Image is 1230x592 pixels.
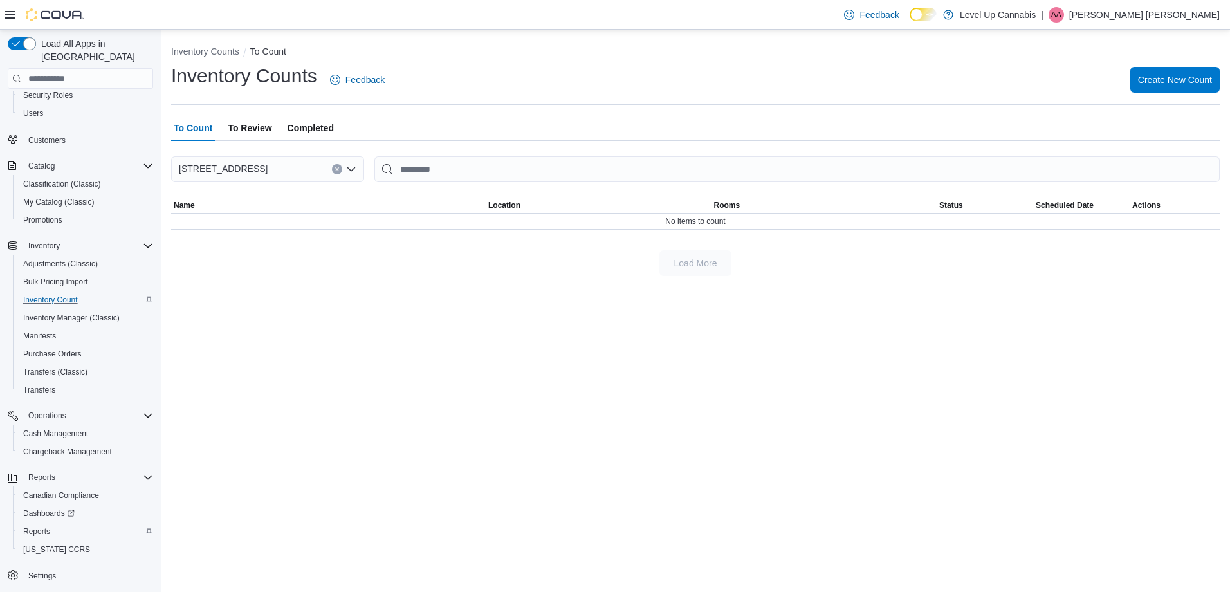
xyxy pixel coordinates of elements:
[23,133,71,148] a: Customers
[23,277,88,287] span: Bulk Pricing Import
[13,345,158,363] button: Purchase Orders
[3,130,158,149] button: Customers
[18,328,153,344] span: Manifests
[910,21,910,22] span: Dark Mode
[23,568,61,584] a: Settings
[18,256,103,272] a: Adjustments (Classic)
[28,571,56,581] span: Settings
[18,176,106,192] a: Classification (Classic)
[23,238,65,254] button: Inventory
[18,212,68,228] a: Promotions
[3,566,158,585] button: Settings
[1138,73,1212,86] span: Create New Count
[171,63,317,89] h1: Inventory Counts
[23,215,62,225] span: Promotions
[937,198,1033,213] button: Status
[18,506,80,521] a: Dashboards
[23,295,78,305] span: Inventory Count
[1130,67,1220,93] button: Create New Count
[839,2,904,28] a: Feedback
[26,8,84,21] img: Cova
[23,331,56,341] span: Manifests
[13,175,158,193] button: Classification (Classic)
[18,292,83,308] a: Inventory Count
[23,508,75,519] span: Dashboards
[374,156,1220,182] input: This is a search bar. After typing your query, hit enter to filter the results lower in the page.
[325,67,390,93] a: Feedback
[13,86,158,104] button: Security Roles
[659,250,731,276] button: Load More
[23,313,120,323] span: Inventory Manager (Classic)
[18,346,153,362] span: Purchase Orders
[18,426,93,441] a: Cash Management
[179,161,268,176] span: [STREET_ADDRESS]
[23,349,82,359] span: Purchase Orders
[18,488,104,503] a: Canadian Compliance
[488,200,520,210] span: Location
[960,7,1036,23] p: Level Up Cannabis
[18,524,55,539] a: Reports
[18,346,87,362] a: Purchase Orders
[18,274,153,290] span: Bulk Pricing Import
[1069,7,1220,23] p: [PERSON_NAME] [PERSON_NAME]
[665,216,725,227] span: No items to count
[23,131,153,147] span: Customers
[18,88,153,103] span: Security Roles
[18,212,153,228] span: Promotions
[18,506,153,521] span: Dashboards
[23,470,153,485] span: Reports
[859,8,899,21] span: Feedback
[18,524,153,539] span: Reports
[1036,200,1094,210] span: Scheduled Date
[23,568,153,584] span: Settings
[1132,200,1161,210] span: Actions
[13,425,158,443] button: Cash Management
[13,104,158,122] button: Users
[711,198,937,213] button: Rooms
[228,115,271,141] span: To Review
[23,385,55,395] span: Transfers
[18,310,153,326] span: Inventory Manager (Classic)
[486,198,711,213] button: Location
[288,115,334,141] span: Completed
[3,468,158,486] button: Reports
[28,161,55,171] span: Catalog
[23,447,112,457] span: Chargeback Management
[18,176,153,192] span: Classification (Classic)
[171,198,486,213] button: Name
[18,194,153,210] span: My Catalog (Classic)
[1051,7,1061,23] span: AA
[18,88,78,103] a: Security Roles
[714,200,740,210] span: Rooms
[13,363,158,381] button: Transfers (Classic)
[18,444,153,459] span: Chargeback Management
[23,197,95,207] span: My Catalog (Classic)
[18,106,153,121] span: Users
[18,328,61,344] a: Manifests
[13,541,158,559] button: [US_STATE] CCRS
[13,309,158,327] button: Inventory Manager (Classic)
[28,411,66,421] span: Operations
[23,526,50,537] span: Reports
[28,241,60,251] span: Inventory
[13,211,158,229] button: Promotions
[13,443,158,461] button: Chargeback Management
[36,37,153,63] span: Load All Apps in [GEOGRAPHIC_DATA]
[13,486,158,504] button: Canadian Compliance
[18,194,100,210] a: My Catalog (Classic)
[171,45,1220,60] nav: An example of EuiBreadcrumbs
[13,381,158,399] button: Transfers
[13,523,158,541] button: Reports
[13,273,158,291] button: Bulk Pricing Import
[18,382,153,398] span: Transfers
[3,237,158,255] button: Inventory
[18,444,117,459] a: Chargeback Management
[1041,7,1043,23] p: |
[23,179,101,189] span: Classification (Classic)
[23,90,73,100] span: Security Roles
[1049,7,1064,23] div: Andrew Alain
[18,292,153,308] span: Inventory Count
[174,115,212,141] span: To Count
[23,429,88,439] span: Cash Management
[23,470,60,485] button: Reports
